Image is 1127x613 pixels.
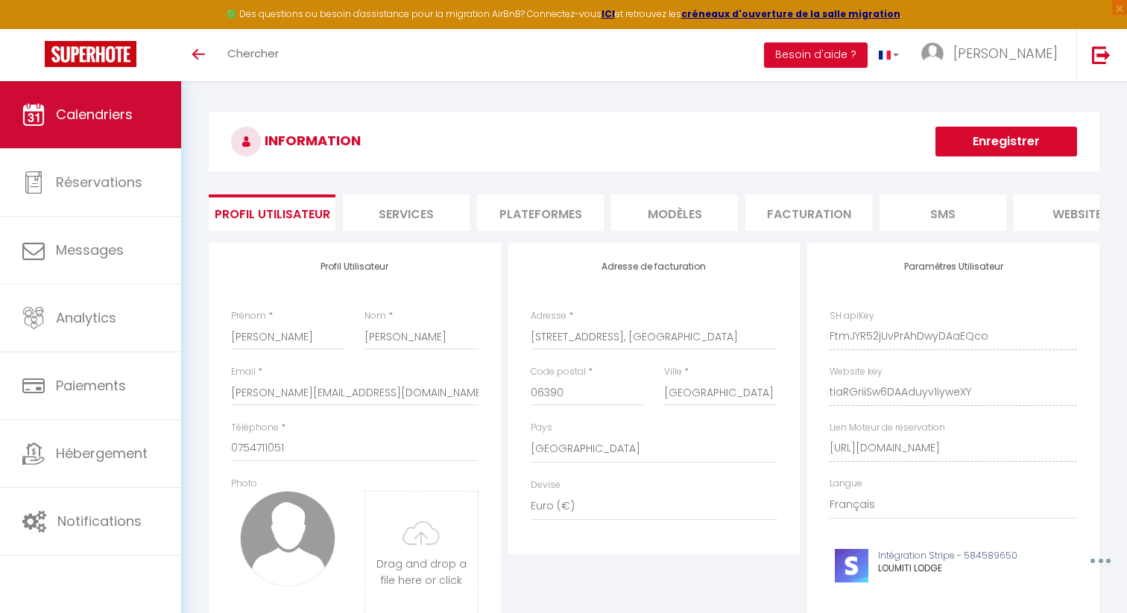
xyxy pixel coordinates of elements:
[12,6,57,51] button: Ouvrir le widget de chat LiveChat
[531,365,586,379] label: Code postal
[231,421,279,435] label: Téléphone
[45,41,136,67] img: Super Booking
[878,549,1056,563] p: Intégration Stripe - 584589650
[531,478,561,492] label: Devise
[477,194,604,231] li: Plateformes
[745,194,872,231] li: Facturation
[56,241,124,259] span: Messages
[611,194,738,231] li: MODÈLES
[56,308,116,327] span: Analytics
[602,7,615,20] a: ICI
[910,29,1076,81] a: ... [PERSON_NAME]
[56,173,142,191] span: Réservations
[231,365,256,379] label: Email
[231,309,266,323] label: Prénom
[231,477,257,491] label: Photo
[56,376,126,395] span: Paiements
[216,29,290,81] a: Chercher
[681,7,900,20] a: créneaux d'ouverture de la salle migration
[664,365,682,379] label: Ville
[531,421,552,435] label: Pays
[880,194,1006,231] li: SMS
[56,444,148,463] span: Hébergement
[231,261,479,272] h4: Profil Utilisateur
[1092,45,1111,64] img: logout
[953,44,1058,63] span: [PERSON_NAME]
[364,309,386,323] label: Nom
[343,194,470,231] li: Services
[56,105,133,124] span: Calendriers
[921,42,944,65] img: ...
[935,127,1077,156] button: Enregistrer
[830,421,945,435] label: Lien Moteur de réservation
[835,549,868,582] img: stripe-logo.jpeg
[227,45,279,61] span: Chercher
[878,562,942,574] span: LOUMITI LODGE
[830,477,862,491] label: Langue
[764,42,868,68] button: Besoin d'aide ?
[209,194,335,231] li: Profil Utilisateur
[830,261,1077,272] h4: Paramètres Utilisateur
[240,491,335,586] img: avatar.png
[209,112,1099,171] h3: INFORMATION
[830,309,874,323] label: SH apiKey
[57,512,142,530] span: Notifications
[830,365,883,379] label: Website key
[531,261,778,272] h4: Adresse de facturation
[531,309,566,323] label: Adresse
